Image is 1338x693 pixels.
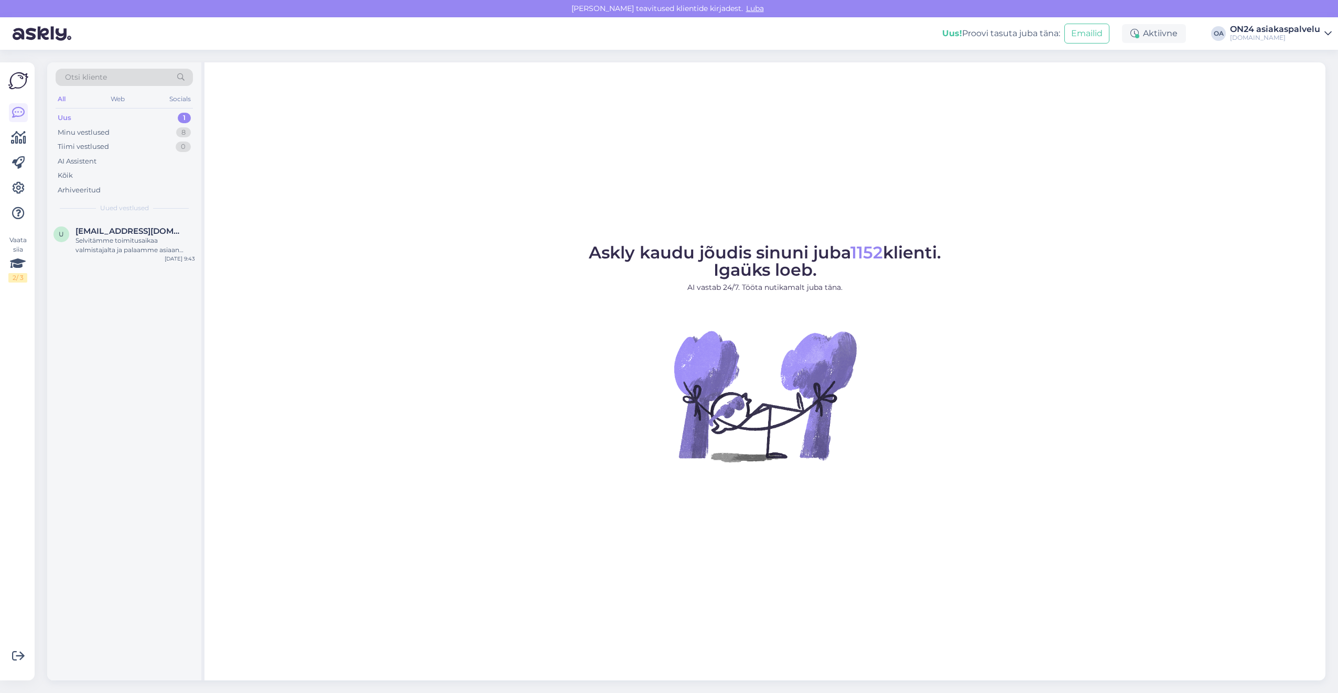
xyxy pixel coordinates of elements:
[58,185,101,196] div: Arhiveeritud
[58,127,110,138] div: Minu vestlused
[589,242,941,280] span: Askly kaudu jõudis sinuni juba klienti. Igaüks loeb.
[671,301,859,490] img: No Chat active
[589,282,941,293] p: AI vastab 24/7. Tööta nutikamalt juba täna.
[850,242,883,263] span: 1152
[58,170,73,181] div: Kõik
[58,113,71,123] div: Uus
[176,142,191,152] div: 0
[1064,24,1109,44] button: Emailid
[59,230,64,238] span: u
[178,113,191,123] div: 1
[75,226,185,236] span: utriame@icloud.com
[58,142,109,152] div: Tiimi vestlused
[165,255,195,263] div: [DATE] 9:43
[8,235,27,283] div: Vaata siia
[75,236,195,255] div: Selvitämme toimitusaikaa valmistajalta ja palaamme asiaan mahdollisimman pian.
[1230,25,1332,42] a: ON24 asiakaspalvelu[DOMAIN_NAME]
[109,92,127,106] div: Web
[1230,34,1320,42] div: [DOMAIN_NAME]
[56,92,68,106] div: All
[176,127,191,138] div: 8
[1230,25,1320,34] div: ON24 asiakaspalvelu
[58,156,96,167] div: AI Assistent
[1211,26,1226,41] div: OA
[942,28,962,38] b: Uus!
[743,4,767,13] span: Luba
[100,203,149,213] span: Uued vestlused
[8,273,27,283] div: 2 / 3
[65,72,107,83] span: Otsi kliente
[167,92,193,106] div: Socials
[942,27,1060,40] div: Proovi tasuta juba täna:
[8,71,28,91] img: Askly Logo
[1122,24,1186,43] div: Aktiivne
